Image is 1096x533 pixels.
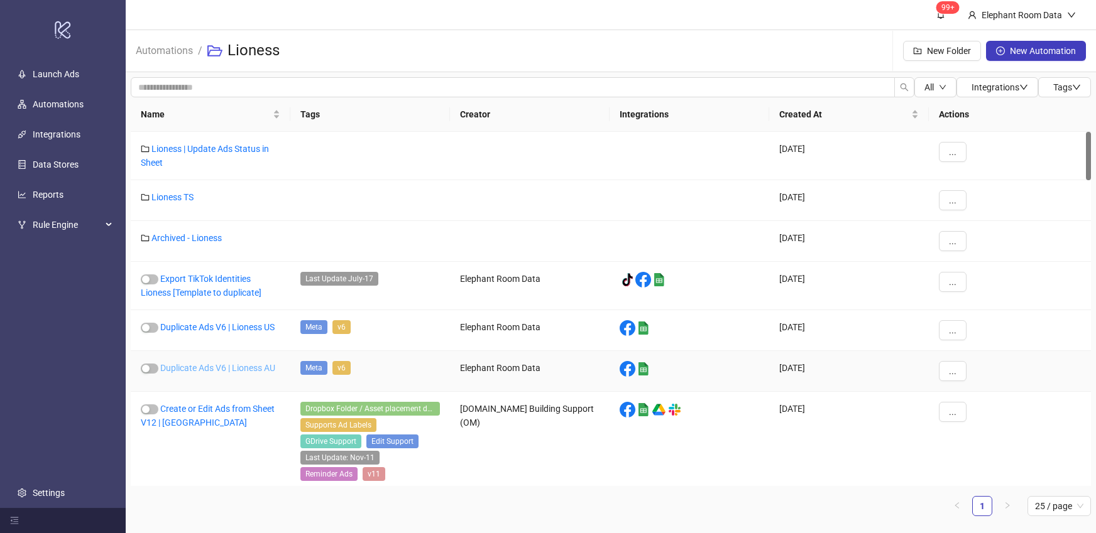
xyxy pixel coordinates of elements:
[300,361,327,375] span: Meta
[450,97,610,132] th: Creator
[141,274,261,298] a: Export TikTok Identities Lioness [Template to duplicate]
[968,11,977,19] span: user
[939,361,967,381] button: ...
[972,496,992,516] li: 1
[929,97,1091,132] th: Actions
[949,277,956,287] span: ...
[300,320,327,334] span: Meta
[450,351,610,392] div: Elephant Room Data
[927,46,971,56] span: New Folder
[939,231,967,251] button: ...
[300,467,358,481] span: Reminder Ads
[769,351,929,392] div: [DATE]
[939,142,967,162] button: ...
[1038,77,1091,97] button: Tagsdown
[939,190,967,210] button: ...
[939,402,967,422] button: ...
[450,310,610,351] div: Elephant Room Data
[1027,496,1091,516] div: Page Size
[450,262,610,310] div: Elephant Room Data
[769,221,929,262] div: [DATE]
[227,41,280,61] h3: Lioness
[1004,502,1011,509] span: right
[160,322,275,332] a: Duplicate Ads V6 | Lioness US
[1053,82,1081,92] span: Tags
[900,83,909,92] span: search
[903,41,981,61] button: New Folder
[996,46,1005,55] span: plus-circle
[949,195,956,205] span: ...
[939,320,967,340] button: ...
[332,320,351,334] span: v6
[1067,11,1076,19] span: down
[953,502,961,509] span: left
[141,193,150,202] span: folder
[972,82,1028,92] span: Integrations
[997,496,1017,516] button: right
[939,83,946,91] span: down
[133,43,195,57] a: Automations
[949,366,956,376] span: ...
[913,46,922,55] span: folder-add
[33,159,79,170] a: Data Stores
[300,402,440,416] span: Dropbox Folder / Asset placement detection
[939,272,967,292] button: ...
[1072,83,1081,92] span: down
[949,407,956,417] span: ...
[160,363,275,373] a: Duplicate Ads V6 | Lioness AU
[18,220,26,229] span: fork
[300,418,376,432] span: Supports Ad Labels
[769,97,929,132] th: Created At
[207,43,222,58] span: folder-open
[1035,497,1083,515] span: 25 / page
[924,82,934,92] span: All
[1019,83,1028,92] span: down
[1010,46,1076,56] span: New Automation
[151,233,222,243] a: Archived - Lioness
[949,325,956,335] span: ...
[973,497,992,515] a: 1
[914,77,956,97] button: Alldown
[450,392,610,494] div: [DOMAIN_NAME] Building Support (OM)
[769,262,929,310] div: [DATE]
[947,496,967,516] button: left
[141,404,275,428] a: Create or Edit Ads from Sheet V12 | [GEOGRAPHIC_DATA]
[151,192,194,202] a: Lioness TS
[33,69,79,79] a: Launch Ads
[363,467,385,481] span: v11
[977,8,1067,22] div: Elephant Room Data
[949,147,956,157] span: ...
[141,144,269,168] a: Lioness | Update Ads Status in Sheet
[779,107,909,121] span: Created At
[769,392,929,494] div: [DATE]
[141,234,150,242] span: folder
[300,272,378,286] span: Last Update July-17
[10,516,19,525] span: menu-fold
[947,496,967,516] li: Previous Page
[141,107,270,121] span: Name
[290,97,450,132] th: Tags
[949,236,956,246] span: ...
[33,129,80,139] a: Integrations
[956,77,1038,97] button: Integrationsdown
[141,144,150,153] span: folder
[33,212,102,237] span: Rule Engine
[332,361,351,375] span: v6
[936,10,945,19] span: bell
[610,97,769,132] th: Integrations
[33,488,65,498] a: Settings
[769,132,929,180] div: [DATE]
[769,310,929,351] div: [DATE]
[300,451,380,465] span: Last Update: Nov-11
[33,99,84,109] a: Automations
[300,434,361,448] span: GDrive Support
[769,180,929,221] div: [DATE]
[198,31,202,71] li: /
[986,41,1086,61] button: New Automation
[131,97,290,132] th: Name
[366,434,419,448] span: Edit Support
[997,496,1017,516] li: Next Page
[936,1,960,14] sup: 1584
[33,190,63,200] a: Reports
